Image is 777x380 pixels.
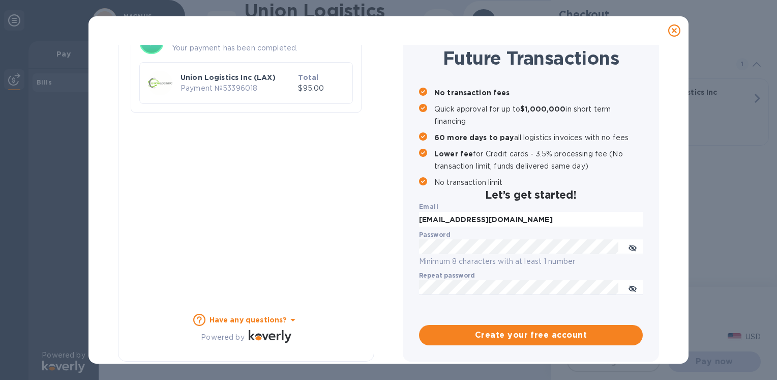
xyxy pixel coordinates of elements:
p: Payment № 53396018 [181,83,294,94]
p: all logistics invoices with no fees [434,131,643,144]
b: Total [298,73,318,82]
button: toggle password visibility [622,278,643,298]
b: 60 more days to pay [434,133,514,142]
img: Logo [249,330,291,342]
b: Email [419,203,438,210]
button: toggle password visibility [622,237,643,257]
h2: Let’s get started! [419,188,643,201]
label: Repeat password [419,273,475,279]
p: No transaction limit [434,176,643,188]
button: Create your free account [419,325,643,345]
span: Create your free account [427,329,635,341]
b: Lower fee [434,150,473,158]
p: Quick approval for up to in short term financing [434,103,643,127]
p: Powered by [201,332,244,343]
p: for Credit cards - 3.5% processing fee (No transaction limit, funds delivered same day) [434,148,643,172]
p: $95.00 [298,83,344,94]
label: Password [419,232,450,238]
b: Have any questions? [210,316,287,324]
p: Your payment has been completed. [172,43,353,53]
p: Minimum 8 characters with at least 1 number [419,256,643,267]
b: No transaction fees [434,89,510,97]
p: Union Logistics Inc (LAX) [181,72,294,83]
input: Enter email address [419,212,643,227]
b: $1,000,000 [520,105,565,113]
